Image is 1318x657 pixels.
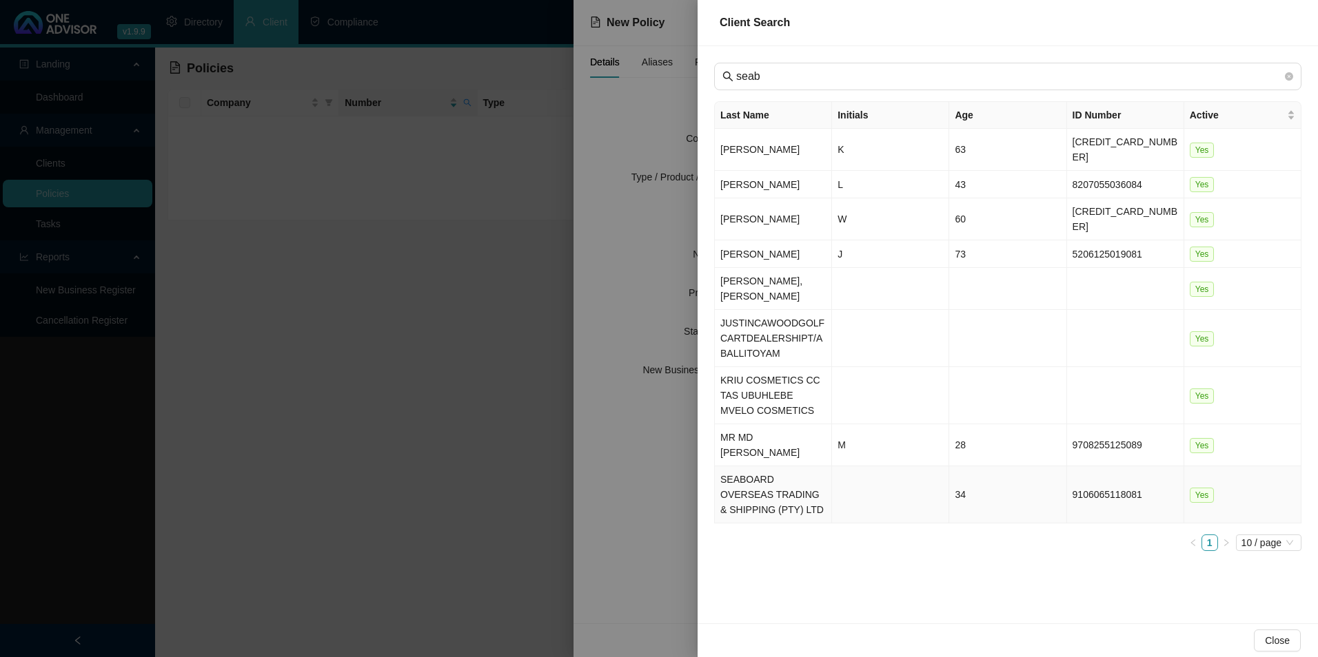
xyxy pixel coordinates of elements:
td: K [832,129,949,171]
td: [PERSON_NAME] [715,171,832,198]
td: M [832,424,949,466]
th: Active [1184,102,1301,129]
span: Yes [1190,282,1215,297]
li: 1 [1202,534,1218,551]
span: 43 [955,179,966,190]
li: Next Page [1218,534,1235,551]
td: 9106065118081 [1067,466,1184,523]
span: Yes [1190,143,1215,158]
span: Yes [1190,438,1215,453]
button: left [1185,534,1202,551]
td: [PERSON_NAME] [715,129,832,171]
th: Initials [832,102,949,129]
td: [PERSON_NAME] [715,240,832,268]
span: Yes [1190,247,1215,262]
span: Active [1190,107,1284,123]
td: [PERSON_NAME] [715,198,832,240]
span: Yes [1190,388,1215,404]
span: close-circle [1285,70,1293,83]
button: right [1218,534,1235,551]
span: 63 [955,144,966,155]
td: MR MD [PERSON_NAME] [715,424,832,466]
span: Yes [1190,331,1215,346]
li: Previous Page [1185,534,1202,551]
button: Close [1254,629,1301,651]
td: L [832,171,949,198]
th: Age [949,102,1066,129]
div: Page Size [1236,534,1301,551]
td: J [832,240,949,268]
span: 60 [955,213,966,225]
th: Last Name [715,102,832,129]
td: [PERSON_NAME], [PERSON_NAME] [715,268,832,310]
td: [CREDIT_CARD_NUMBER] [1067,129,1184,171]
span: left [1189,539,1197,547]
td: JUSTINCAWOODGOLFCARTDEALERSHIPT/ABALLITOYAM [715,310,832,367]
span: Client Search [720,17,790,28]
td: SEABOARD OVERSEAS TRADING & SHIPPING (PTY) LTD [715,466,832,523]
th: ID Number [1067,102,1184,129]
td: 9708255125089 [1067,424,1184,466]
span: Yes [1190,212,1215,227]
td: 8207055036084 [1067,171,1184,198]
span: Yes [1190,177,1215,192]
span: close-circle [1285,72,1293,81]
td: W [832,198,949,240]
span: Close [1265,633,1290,648]
td: 5206125019081 [1067,240,1184,268]
span: right [1222,539,1230,547]
td: KRIU COSMETICS CC TAS UBUHLEBE MVELO COSMETICS [715,367,832,424]
span: search [722,71,733,82]
span: 34 [955,489,966,500]
input: Last Name [736,68,1282,85]
span: 10 / page [1241,535,1296,550]
span: Yes [1190,488,1215,503]
td: [CREDIT_CARD_NUMBER] [1067,198,1184,240]
span: 73 [955,249,966,260]
a: 1 [1202,535,1217,550]
span: 28 [955,439,966,450]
